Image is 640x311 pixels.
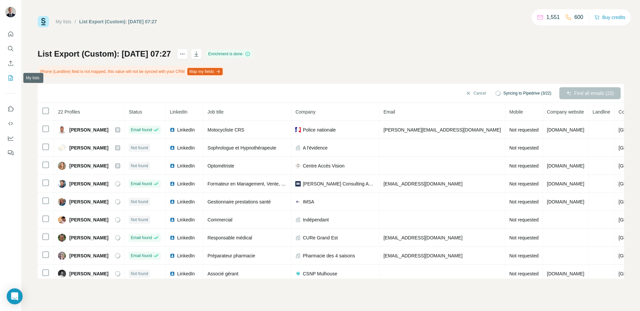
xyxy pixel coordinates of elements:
span: Préparateur pharmacie [207,253,255,258]
span: Commercial [207,217,232,222]
span: Company website [547,109,584,115]
div: Open Intercom Messenger [7,288,23,304]
span: Police nationale [303,127,336,133]
img: Avatar [58,216,66,224]
p: 600 [574,13,583,21]
span: [PERSON_NAME] [69,198,108,205]
span: Formateur en Management, Vente, Com°, Teambuilding, DISC, Accompagnement CODIR, certifié QUALIOPI [207,181,432,186]
span: [DOMAIN_NAME] [547,271,584,276]
img: LinkedIn logo [170,253,175,258]
img: LinkedIn logo [170,127,175,133]
img: Avatar [5,7,16,17]
span: Indépendant [303,216,329,223]
img: Avatar [58,270,66,278]
button: Dashboard [5,132,16,144]
img: LinkedIn logo [170,181,175,186]
span: [PERSON_NAME] [69,127,108,133]
span: LinkedIn [177,127,195,133]
span: Not requested [509,253,539,258]
span: LinkedIn [177,216,195,223]
span: [PERSON_NAME] Consulting AND Formation [303,180,375,187]
button: Feedback [5,147,16,159]
span: Mobile [509,109,523,115]
span: Not requested [509,145,539,151]
span: [PERSON_NAME] [69,145,108,151]
span: [PERSON_NAME] [69,180,108,187]
button: Buy credits [594,13,625,22]
span: Landline [593,109,610,115]
span: [PERSON_NAME] [69,234,108,241]
button: Cancel [461,87,491,99]
span: LinkedIn [177,270,195,277]
span: Company [295,109,315,115]
img: company-logo [295,163,301,168]
span: LinkedIn [177,198,195,205]
span: Associé gérant [207,271,238,276]
button: Use Surfe on LinkedIn [5,103,16,115]
img: LinkedIn logo [170,145,175,151]
span: [DOMAIN_NAME] [547,199,584,204]
span: [PERSON_NAME] [69,252,108,259]
span: Not found [131,199,148,205]
img: Avatar [58,234,66,242]
button: actions [177,49,188,59]
img: LinkedIn logo [170,271,175,276]
span: Job title [207,109,223,115]
span: Gestionnaire prestations santé [207,199,271,204]
span: CSNP Mulhouse [303,270,337,277]
span: [PERSON_NAME] [69,162,108,169]
img: LinkedIn logo [170,217,175,222]
div: List Export (Custom): [DATE] 07:27 [79,18,157,25]
span: [PERSON_NAME][EMAIL_ADDRESS][DOMAIN_NAME] [383,127,501,133]
span: IMSA [303,198,314,205]
span: Not requested [509,235,539,240]
img: company-logo [295,181,301,186]
span: Motocycliste CRS [207,127,244,133]
button: Use Surfe API [5,118,16,130]
img: Surfe Logo [38,16,49,27]
img: Avatar [58,252,66,260]
img: Avatar [58,180,66,188]
span: LinkedIn [177,162,195,169]
img: LinkedIn logo [170,163,175,168]
span: Email found [131,253,152,259]
span: Not requested [509,163,539,168]
span: Country [619,109,635,115]
span: [EMAIL_ADDRESS][DOMAIN_NAME] [383,181,462,186]
img: company-logo [295,127,301,133]
span: Not requested [509,199,539,204]
span: Pharmacie des 4 saisons [303,252,355,259]
span: Sophrologue et Hypnothérapeute [207,145,276,151]
span: [PERSON_NAME] [69,270,108,277]
button: Search [5,43,16,55]
span: A l'évidence [303,145,327,151]
span: CURe Grand Est [303,234,338,241]
span: LinkedIn [170,109,187,115]
button: Enrich CSV [5,57,16,69]
button: My lists [5,72,16,84]
h1: List Export (Custom): [DATE] 07:27 [38,49,171,59]
p: 1,551 [546,13,560,21]
span: Not found [131,217,148,223]
span: Responsable médical [207,235,252,240]
span: Not requested [509,181,539,186]
span: LinkedIn [177,252,195,259]
div: Enrichment is done [206,50,253,58]
img: LinkedIn logo [170,235,175,240]
span: [DOMAIN_NAME] [547,127,584,133]
span: Centre Accès Vision [303,162,344,169]
span: Email found [131,127,152,133]
span: [PERSON_NAME] [69,216,108,223]
span: [EMAIL_ADDRESS][DOMAIN_NAME] [383,235,462,240]
li: / [75,18,76,25]
span: Not found [131,271,148,277]
span: Not requested [509,271,539,276]
span: Syncing to Pipedrive (3/22) [503,90,551,96]
button: Map my fields [187,68,223,75]
span: Status [129,109,142,115]
img: company-logo [295,199,301,204]
span: [DOMAIN_NAME] [547,163,584,168]
a: My lists [56,19,71,24]
span: LinkedIn [177,145,195,151]
span: [EMAIL_ADDRESS][DOMAIN_NAME] [383,253,462,258]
